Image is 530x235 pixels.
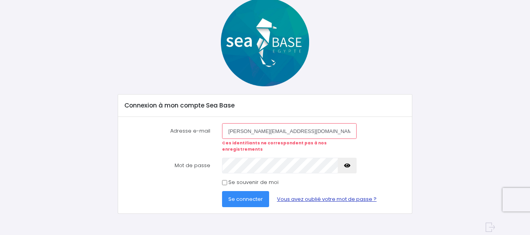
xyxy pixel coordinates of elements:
[271,191,383,207] a: Vous avez oublié votre mot de passe ?
[228,195,263,203] span: Se connecter
[118,123,216,153] label: Adresse e-mail
[118,95,412,117] div: Connexion à mon compte Sea Base
[228,179,279,186] label: Se souvenir de moi
[222,191,269,207] button: Se connecter
[222,140,327,152] strong: Ces identifiants ne correspondent pas à nos enregistrements
[118,158,216,173] label: Mot de passe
